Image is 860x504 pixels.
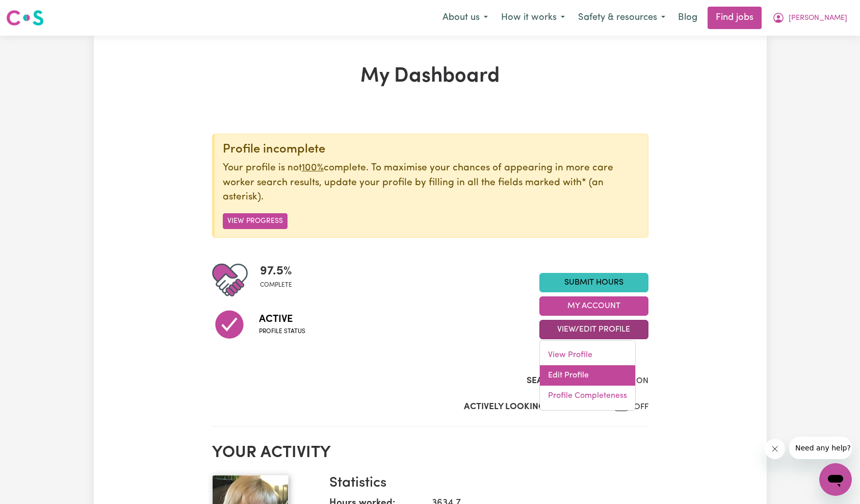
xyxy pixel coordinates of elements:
span: [PERSON_NAME] [789,13,847,24]
img: Careseekers logo [6,9,44,27]
div: Profile completeness: 97.5% [260,262,300,298]
button: Safety & resources [571,7,672,29]
span: 97.5 % [260,262,292,281]
span: OFF [634,403,648,411]
a: Find jobs [708,7,762,29]
button: My Account [766,7,854,29]
p: Your profile is not complete. To maximise your chances of appearing in more care worker search re... [223,161,640,205]
a: Careseekers logo [6,6,44,30]
h2: Your activity [212,443,648,463]
span: Profile status [259,327,305,336]
span: ON [636,377,648,385]
h3: Statistics [329,475,640,492]
a: View Profile [540,345,635,365]
span: complete [260,281,292,290]
div: Profile incomplete [223,142,640,157]
button: My Account [539,296,648,316]
a: Edit Profile [540,365,635,386]
a: Blog [672,7,703,29]
button: View Progress [223,213,288,229]
iframe: Button to launch messaging window [819,463,852,496]
button: About us [436,7,494,29]
button: How it works [494,7,571,29]
h1: My Dashboard [212,64,648,89]
label: Actively Looking for Clients [464,400,601,414]
a: Submit Hours [539,273,648,292]
a: Profile Completeness [540,386,635,406]
div: View/Edit Profile [539,340,636,411]
label: Search Visibility [527,374,604,388]
span: Active [259,312,305,327]
button: View/Edit Profile [539,320,648,339]
iframe: Message from company [789,437,852,459]
u: 100% [302,163,324,173]
iframe: Close message [765,439,785,459]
